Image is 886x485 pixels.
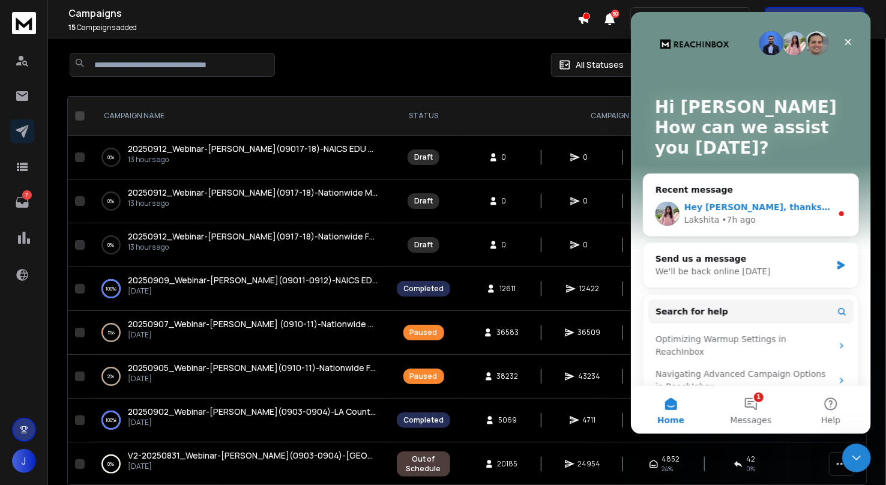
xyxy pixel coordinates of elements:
[128,418,378,427] p: [DATE]
[403,415,444,425] div: Completed
[128,242,378,252] p: 13 hours ago
[611,10,619,18] span: 50
[662,454,680,464] span: 4852
[108,370,115,382] p: 2 %
[502,240,514,250] span: 0
[498,459,518,469] span: 20185
[128,274,507,286] span: 20250909_Webinar-[PERSON_NAME](09011-0912)-NAICS EDU Support - Nationwide Contracts
[583,240,595,250] span: 0
[583,152,595,162] span: 0
[89,97,390,136] th: CAMPAIGN NAME
[576,59,624,71] p: All Statuses
[128,330,378,340] p: [DATE]
[497,372,519,381] span: 38232
[68,23,577,32] p: Campaigns added
[128,274,378,286] a: 20250909_Webinar-[PERSON_NAME](09011-0912)-NAICS EDU Support - Nationwide Contracts
[410,372,438,381] div: Paused
[12,449,36,473] button: J
[765,7,865,31] button: Get Free Credits
[89,267,390,311] td: 100%20250909_Webinar-[PERSON_NAME](09011-0912)-NAICS EDU Support - Nationwide Contracts[DATE]
[502,152,514,162] span: 0
[410,328,438,337] div: Paused
[89,311,390,355] td: 5%20250907_Webinar-[PERSON_NAME] (0910-11)-Nationwide Marketing Support Contracts[DATE]
[128,362,378,374] a: 20250905_Webinar-[PERSON_NAME](0910-11)-Nationwide Facility Support Contracts
[414,196,433,206] div: Draft
[89,179,390,223] td: 0%20250912_Webinar-[PERSON_NAME](0917-18)-Nationwide Marketing Support Contracts13 hours ago
[496,328,519,337] span: 36583
[128,406,378,418] a: 20250902_Webinar-[PERSON_NAME](0903-0904)-LA County Public Works & Health Services
[583,196,595,206] span: 0
[10,190,34,214] a: 7
[578,328,601,337] span: 36509
[89,399,390,442] td: 100%20250902_Webinar-[PERSON_NAME](0903-0904)-LA County Public Works & Health Services[DATE]
[128,374,378,384] p: [DATE]
[128,143,495,154] span: 20250912_Webinar-[PERSON_NAME](09017-18)-NAICS EDU Support - Nationwide Contracts
[22,190,32,200] p: 7
[747,454,756,464] span: 42
[108,458,115,470] p: 0 %
[128,199,378,208] p: 13 hours ago
[89,223,390,267] td: 0%20250912_Webinar-[PERSON_NAME](0917-18)-Nationwide Facility Support Contracts13 hours ago
[128,450,528,461] span: V2-20250831_Webinar-[PERSON_NAME](0903-0904)-[GEOGRAPHIC_DATA] (ISD) RFP-[US_STATE]
[578,459,601,469] span: 24954
[108,239,115,251] p: 0 %
[128,406,499,417] span: 20250902_Webinar-[PERSON_NAME](0903-0904)-LA County Public Works & Health Services
[502,196,514,206] span: 0
[842,444,871,472] iframe: Intercom live chat
[106,283,116,295] p: 100 %
[128,462,378,471] p: [DATE]
[403,284,444,294] div: Completed
[128,286,378,296] p: [DATE]
[414,240,433,250] div: Draft
[403,454,444,474] div: Out of Schedule
[68,22,76,32] span: 15
[128,362,470,373] span: 20250905_Webinar-[PERSON_NAME](0910-11)-Nationwide Facility Support Contracts
[107,327,115,339] p: 5 %
[499,284,516,294] span: 12611
[12,12,36,34] img: logo
[128,318,484,330] span: 20250907_Webinar-[PERSON_NAME] (0910-11)-Nationwide Marketing Support Contracts
[578,372,600,381] span: 43234
[457,97,788,136] th: CAMPAIGN STATS
[128,155,378,164] p: 13 hours ago
[128,318,378,330] a: 20250907_Webinar-[PERSON_NAME] (0910-11)-Nationwide Marketing Support Contracts
[128,230,469,242] span: 20250912_Webinar-[PERSON_NAME](0917-18)-Nationwide Facility Support Contracts
[106,414,116,426] p: 100 %
[128,187,481,198] span: 20250912_Webinar-[PERSON_NAME](0917-18)-Nationwide Marketing Support Contracts
[662,464,674,474] span: 24 %
[68,6,577,20] h1: Campaigns
[498,415,517,425] span: 5069
[89,355,390,399] td: 2%20250905_Webinar-[PERSON_NAME](0910-11)-Nationwide Facility Support Contracts[DATE]
[108,151,115,163] p: 0 %
[747,464,756,474] span: 0 %
[390,97,457,136] th: STATUS
[583,415,596,425] span: 4711
[128,187,378,199] a: 20250912_Webinar-[PERSON_NAME](0917-18)-Nationwide Marketing Support Contracts
[128,143,378,155] a: 20250912_Webinar-[PERSON_NAME](09017-18)-NAICS EDU Support - Nationwide Contracts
